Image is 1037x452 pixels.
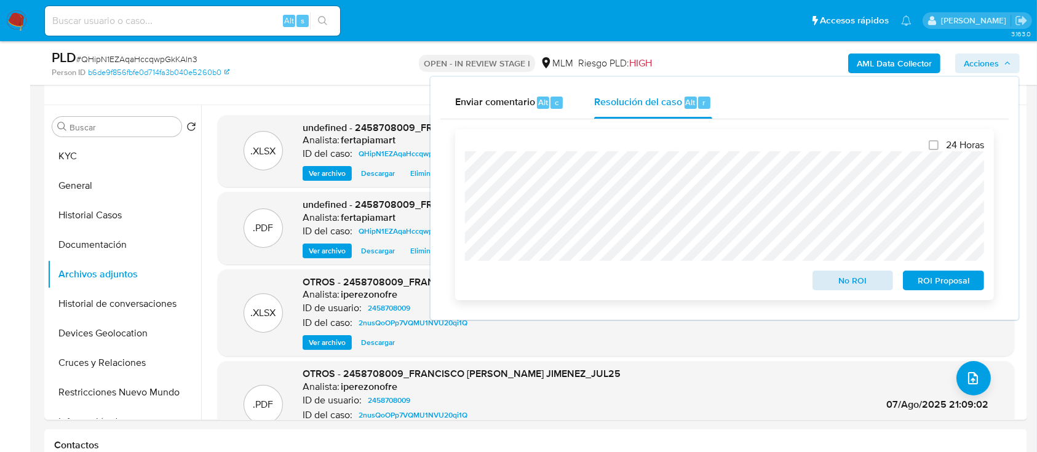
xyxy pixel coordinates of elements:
[309,167,346,180] span: Ver archivo
[821,272,885,289] span: No ROI
[361,167,395,180] span: Descargar
[686,97,696,108] span: Alt
[303,197,645,212] span: undefined - 2458708009_FRANCISCO [PERSON_NAME] JIMENEZ_SEP2025
[341,288,397,301] h6: iperezonofre
[303,275,621,289] span: OTROS - 2458708009_FRANCISCO [PERSON_NAME] JIMENEZ_JUL25
[47,378,201,407] button: Restricciones Nuevo Mundo
[359,146,462,161] span: QHipN1EZAqaHccqwpGkKAln3
[813,271,894,290] button: No ROI
[1015,14,1028,27] a: Salir
[303,166,352,181] button: Ver archivo
[284,15,294,26] span: Alt
[309,336,346,349] span: Ver archivo
[359,224,462,239] span: QHipN1EZAqaHccqwpGkKAln3
[303,288,340,301] p: Analista:
[540,57,573,70] div: MLM
[303,302,362,314] p: ID de usuario:
[363,301,415,315] a: 2458708009
[419,55,535,72] p: OPEN - IN REVIEW STAGE I
[857,54,932,73] b: AML Data Collector
[303,335,352,350] button: Ver archivo
[702,97,705,108] span: r
[303,367,621,381] span: OTROS - 2458708009_FRANCISCO [PERSON_NAME] JIMENEZ_JUL25
[361,245,395,257] span: Descargar
[54,439,1017,451] h1: Contactos
[70,122,177,133] input: Buscar
[354,224,467,239] a: QHipN1EZAqaHccqwpGkKAln3
[47,319,201,348] button: Devices Geolocation
[341,381,397,393] h6: iperezonofre
[354,315,472,330] a: 2nusQoOPp7VQMU1NVU20qi1Q
[47,200,201,230] button: Historial Casos
[47,289,201,319] button: Historial de conversaciones
[309,245,346,257] span: Ver archivo
[629,56,652,70] span: HIGH
[355,335,401,350] button: Descargar
[964,54,999,73] span: Acciones
[76,53,197,65] span: # QHipN1EZAqaHccqwpGkKAln3
[303,381,340,393] p: Analista:
[912,272,975,289] span: ROI Proposal
[455,95,535,109] span: Enviar comentario
[303,134,340,146] p: Analista:
[555,97,558,108] span: c
[363,393,415,408] a: 2458708009
[848,54,940,73] button: AML Data Collector
[354,146,467,161] a: QHipN1EZAqaHccqwpGkKAln3
[52,67,85,78] b: Person ID
[303,409,352,421] p: ID del caso:
[1011,29,1031,39] span: 3.163.0
[57,122,67,132] button: Buscar
[355,166,401,181] button: Descargar
[251,145,276,158] p: .XLSX
[946,139,984,151] span: 24 Horas
[355,244,401,258] button: Descargar
[886,397,988,411] span: 07/Ago/2025 21:09:02
[253,398,274,411] p: .PDF
[47,348,201,378] button: Cruces y Relaciones
[303,394,362,406] p: ID de usuario:
[303,148,352,160] p: ID del caso:
[368,393,410,408] span: 2458708009
[47,260,201,289] button: Archivos adjuntos
[303,225,352,237] p: ID del caso:
[310,12,335,30] button: search-icon
[594,95,682,109] span: Resolución del caso
[303,121,662,135] span: undefined - 2458708009_FRANCISCO [PERSON_NAME] JIMENEZ_SEP2025_AT
[45,13,340,29] input: Buscar usuario o caso...
[903,271,984,290] button: ROI Proposal
[410,245,437,257] span: Eliminar
[47,141,201,171] button: KYC
[368,301,410,315] span: 2458708009
[303,317,352,329] p: ID del caso:
[404,166,443,181] button: Eliminar
[186,122,196,135] button: Volver al orden por defecto
[47,230,201,260] button: Documentación
[341,134,395,146] h6: fertapiamart
[303,212,340,224] p: Analista:
[359,408,467,422] span: 2nusQoOPp7VQMU1NVU20qi1Q
[47,407,201,437] button: Información de accesos
[955,54,1020,73] button: Acciones
[410,167,437,180] span: Eliminar
[52,47,76,67] b: PLD
[404,244,443,258] button: Eliminar
[341,212,395,224] h6: fertapiamart
[929,140,939,150] input: 24 Horas
[301,15,304,26] span: s
[359,315,467,330] span: 2nusQoOPp7VQMU1NVU20qi1Q
[956,361,991,395] button: upload-file
[253,221,274,235] p: .PDF
[578,57,652,70] span: Riesgo PLD:
[941,15,1011,26] p: fernando.ftapiamartinez@mercadolibre.com.mx
[354,408,472,422] a: 2nusQoOPp7VQMU1NVU20qi1Q
[54,74,157,86] h1: Información de Usuario
[47,171,201,200] button: General
[88,67,229,78] a: b6de9f856fbfe0d714fa3b040e5260b0
[303,244,352,258] button: Ver archivo
[901,15,912,26] a: Notificaciones
[820,14,889,27] span: Accesos rápidos
[361,336,395,349] span: Descargar
[538,97,548,108] span: Alt
[251,306,276,320] p: .XLSX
